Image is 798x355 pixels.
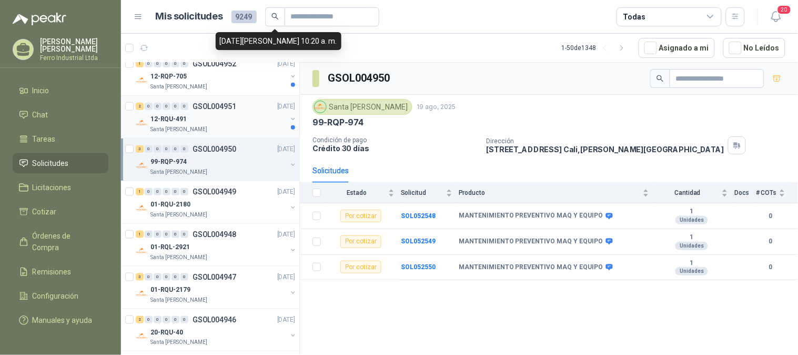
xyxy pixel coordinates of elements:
[13,105,108,125] a: Chat
[327,189,386,196] span: Estado
[675,216,708,224] div: Unidades
[136,117,148,130] img: Company Logo
[136,316,144,323] div: 2
[340,235,381,248] div: Por cotizar
[231,11,257,23] span: 9249
[459,212,603,220] b: MANTENIMIENTO PREVENTIVO MAQ Y EQUIPO
[277,187,295,197] p: [DATE]
[13,13,66,25] img: Logo peakr
[136,103,144,110] div: 2
[734,183,756,203] th: Docs
[315,101,326,113] img: Company Logo
[13,310,108,330] a: Manuales y ayuda
[154,145,161,153] div: 0
[777,5,792,15] span: 20
[33,109,48,121] span: Chat
[163,103,170,110] div: 0
[150,200,190,210] p: 01-RQU-2180
[145,103,153,110] div: 0
[193,273,236,281] p: GSOL004947
[180,145,188,153] div: 0
[150,285,190,295] p: 01-RQU-2179
[136,57,297,91] a: 1 0 0 0 0 0 GSOL004952[DATE] Company Logo12-RQP-705Santa [PERSON_NAME]
[180,273,188,281] div: 0
[655,208,728,216] b: 1
[171,145,179,153] div: 0
[639,38,715,58] button: Asignado a mi
[171,273,179,281] div: 0
[136,143,297,176] a: 3 0 0 0 0 0 GSOL004950[DATE] Company Logo99-RQP-974Santa [PERSON_NAME]
[145,188,153,195] div: 0
[145,231,153,238] div: 0
[163,188,170,195] div: 0
[401,189,444,196] span: Solicitud
[136,100,297,134] a: 2 0 0 0 0 0 GSOL004951[DATE] Company Logo12-RQU-491Santa [PERSON_NAME]
[216,32,341,50] div: [DATE][PERSON_NAME] 10:20 a. m.
[156,9,223,24] h1: Mis solicitudes
[277,144,295,154] p: [DATE]
[340,210,381,222] div: Por cotizar
[136,271,297,304] a: 3 0 0 0 0 0 GSOL004947[DATE] Company Logo01-RQU-2179Santa [PERSON_NAME]
[150,168,207,176] p: Santa [PERSON_NAME]
[171,316,179,323] div: 0
[756,189,777,196] span: # COTs
[327,183,401,203] th: Estado
[401,263,436,271] b: SOL052550
[13,262,108,282] a: Remisiones
[723,38,785,58] button: No Leídos
[154,231,161,238] div: 0
[33,266,72,278] span: Remisiones
[136,231,144,238] div: 1
[40,55,108,61] p: Ferro Industrial Ltda
[193,145,236,153] p: GSOL004950
[277,230,295,240] p: [DATE]
[150,296,207,304] p: Santa [PERSON_NAME]
[150,328,183,338] p: 20-RQU-40
[277,59,295,69] p: [DATE]
[417,102,456,112] p: 19 ago, 2025
[401,238,436,245] a: SOL052549
[180,316,188,323] div: 0
[136,145,144,153] div: 3
[655,189,720,196] span: Cantidad
[150,211,207,219] p: Santa [PERSON_NAME]
[675,267,708,275] div: Unidades
[675,242,708,250] div: Unidades
[33,314,93,326] span: Manuales y ayuda
[459,263,603,272] b: MANTENIMIENTO PREVENTIVO MAQ Y EQUIPO
[136,313,297,347] a: 2 0 0 0 0 0 GSOL004946[DATE] Company Logo20-RQU-40Santa [PERSON_NAME]
[340,261,381,273] div: Por cotizar
[154,103,161,110] div: 0
[40,38,108,53] p: [PERSON_NAME] [PERSON_NAME]
[193,188,236,195] p: GSOL004949
[13,226,108,258] a: Órdenes de Compra
[277,102,295,112] p: [DATE]
[150,114,187,124] p: 12-RQU-491
[163,231,170,238] div: 0
[312,117,363,128] p: 99-RQP-974
[171,188,179,195] div: 0
[163,145,170,153] div: 0
[401,212,436,220] a: SOL052548
[277,272,295,282] p: [DATE]
[459,183,655,203] th: Producto
[171,103,179,110] div: 0
[136,185,297,219] a: 1 0 0 0 0 0 GSOL004949[DATE] Company Logo01-RQU-2180Santa [PERSON_NAME]
[312,136,478,144] p: Condición de pago
[13,153,108,173] a: Solicitudes
[150,157,187,167] p: 99-RQP-974
[136,228,297,262] a: 1 0 0 0 0 0 GSOL004948[DATE] Company Logo01-RQL-2921Santa [PERSON_NAME]
[13,129,108,149] a: Tareas
[136,245,148,258] img: Company Logo
[756,236,785,246] b: 0
[163,316,170,323] div: 0
[756,262,785,272] b: 0
[136,288,148,300] img: Company Logo
[136,330,148,343] img: Company Logo
[193,316,236,323] p: GSOL004946
[180,188,188,195] div: 0
[150,125,207,134] p: Santa [PERSON_NAME]
[656,75,664,82] span: search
